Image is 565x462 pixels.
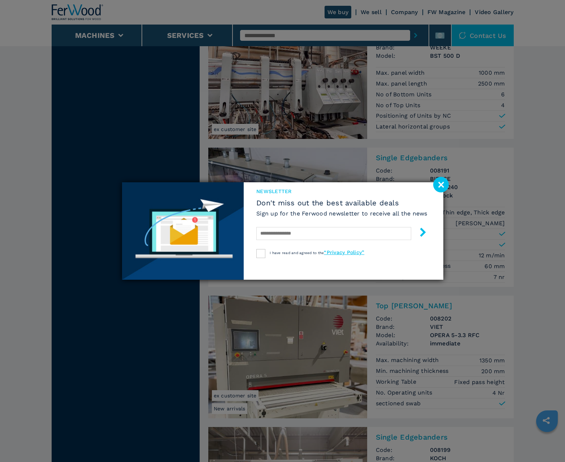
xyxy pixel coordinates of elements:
a: “Privacy Policy” [324,249,364,255]
button: submit-button [411,225,427,242]
span: I have read and agreed to the [270,251,364,255]
img: Newsletter image [122,182,244,280]
h6: Sign up for the Ferwood newsletter to receive all the news [256,209,427,218]
span: newsletter [256,188,427,195]
span: Don't miss out the best available deals [256,199,427,207]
